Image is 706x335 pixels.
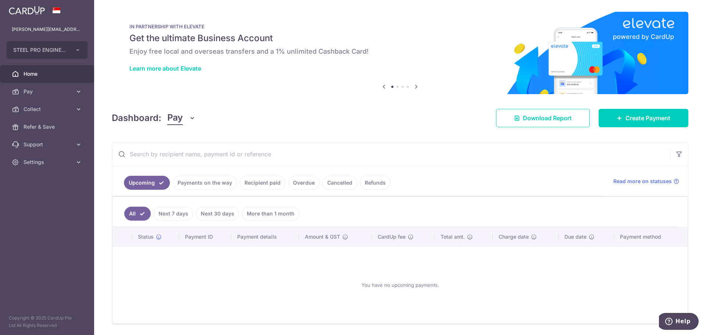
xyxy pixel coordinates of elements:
span: Charge date [499,233,529,240]
img: CardUp [9,6,45,15]
span: Status [138,233,154,240]
div: You have no upcoming payments. [121,253,679,317]
span: Download Report [523,114,572,122]
span: Amount & GST [305,233,340,240]
span: Home [24,70,72,78]
th: Payment details [231,227,299,246]
a: Upcoming [124,176,170,190]
a: Next 30 days [196,207,239,221]
p: IN PARTNERSHIP WITH ELEVATE [129,24,671,29]
iframe: Opens a widget where you can find more information [659,313,699,331]
a: Next 7 days [154,207,193,221]
h6: Enjoy free local and overseas transfers and a 1% unlimited Cashback Card! [129,47,671,56]
p: [PERSON_NAME][EMAIL_ADDRESS][DOMAIN_NAME] [12,26,82,33]
th: Payment method [614,227,688,246]
a: Read more on statuses [613,178,679,185]
span: Pay [24,88,72,95]
a: Refunds [360,176,391,190]
a: More than 1 month [242,207,299,221]
a: Payments on the way [173,176,237,190]
span: Create Payment [625,114,670,122]
span: Refer & Save [24,123,72,131]
span: Support [24,141,72,148]
h4: Dashboard: [112,111,161,125]
span: CardUp fee [378,233,406,240]
h5: Get the ultimate Business Account [129,32,671,44]
th: Payment ID [179,227,231,246]
span: Settings [24,158,72,166]
input: Search by recipient name, payment id or reference [112,142,670,166]
span: Pay [167,111,183,125]
a: Recipient paid [240,176,285,190]
a: All [124,207,151,221]
a: Learn more about Elevate [129,65,201,72]
img: Renovation banner [112,12,688,94]
span: Collect [24,106,72,113]
span: Due date [564,233,586,240]
span: Read more on statuses [613,178,672,185]
a: Create Payment [599,109,688,127]
a: Overdue [288,176,320,190]
span: Total amt. [441,233,465,240]
a: Download Report [496,109,590,127]
button: Pay [167,111,196,125]
button: STEEL PRO ENGINEERING PTE LTD [7,41,88,59]
a: Cancelled [322,176,357,190]
span: STEEL PRO ENGINEERING PTE LTD [13,46,68,54]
